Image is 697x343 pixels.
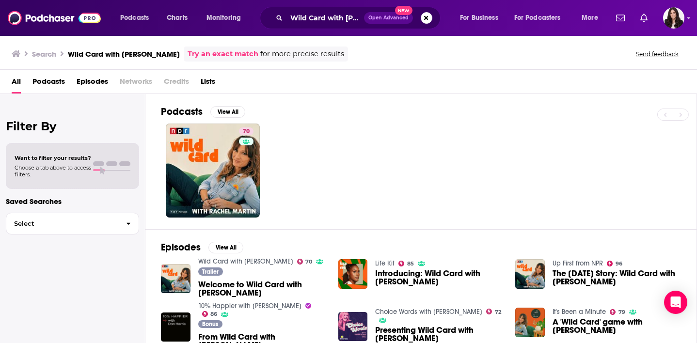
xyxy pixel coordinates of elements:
[663,7,684,29] button: Show profile menu
[210,106,245,118] button: View All
[12,74,21,94] a: All
[161,241,201,253] h2: Episodes
[618,310,625,314] span: 79
[338,312,368,342] img: Presenting Wild Card with Rachel Martin
[633,50,681,58] button: Send feedback
[6,197,139,206] p: Saved Searches
[553,259,603,267] a: Up First from NPR
[297,259,313,265] a: 70
[375,326,504,343] a: Presenting Wild Card with Rachel Martin
[514,11,561,25] span: For Podcasters
[206,11,241,25] span: Monitoring
[636,10,651,26] a: Show notifications dropdown
[243,127,250,137] span: 70
[663,7,684,29] img: User Profile
[198,302,301,310] a: 10% Happier with Dan Harris
[460,11,498,25] span: For Business
[202,321,218,327] span: Bonus
[486,309,501,314] a: 72
[407,262,414,266] span: 85
[338,259,368,289] img: Introducing: Wild Card with Rachel Martin
[164,74,189,94] span: Credits
[395,6,412,15] span: New
[113,10,161,26] button: open menu
[6,119,139,133] h2: Filter By
[582,11,598,25] span: More
[616,262,622,266] span: 96
[198,257,293,265] a: Wild Card with Rachel Martin
[201,74,215,94] a: Lists
[610,309,625,315] a: 79
[32,74,65,94] a: Podcasts
[515,259,545,289] img: The Sunday Story: Wild Card with Rachel Martin
[161,106,203,118] h2: Podcasts
[188,48,258,60] a: Try an exact match
[200,10,253,26] button: open menu
[120,74,152,94] span: Networks
[198,281,327,297] span: Welcome to Wild Card with [PERSON_NAME]
[260,48,344,60] span: for more precise results
[398,261,414,266] a: 85
[68,49,180,59] h3: Wild Card with [PERSON_NAME]
[612,10,629,26] a: Show notifications dropdown
[575,10,610,26] button: open menu
[32,49,56,59] h3: Search
[161,312,190,342] img: From Wild Card with Rachel Martin: Taylor Tomlinson
[508,10,575,26] button: open menu
[553,269,681,286] span: The [DATE] Story: Wild Card with [PERSON_NAME]
[453,10,510,26] button: open menu
[375,308,482,316] a: Choice Words with Samantha Bee
[286,10,364,26] input: Search podcasts, credits, & more...
[167,11,188,25] span: Charts
[239,127,253,135] a: 70
[166,124,260,218] a: 70
[663,7,684,29] span: Logged in as RebeccaShapiro
[15,155,91,161] span: Want to filter your results?
[202,311,218,317] a: 86
[375,269,504,286] span: Introducing: Wild Card with [PERSON_NAME]
[208,242,243,253] button: View All
[607,261,622,266] a: 96
[515,308,545,337] img: A 'Wild Card' game with Rachel Martin
[305,260,312,264] span: 70
[120,11,149,25] span: Podcasts
[664,291,687,314] div: Open Intercom Messenger
[161,241,243,253] a: EpisodesView All
[198,281,327,297] a: Welcome to Wild Card with Rachel Martin
[210,312,217,316] span: 86
[6,220,118,227] span: Select
[375,259,395,267] a: Life Kit
[553,318,681,334] a: A 'Wild Card' game with Rachel Martin
[160,10,193,26] a: Charts
[553,308,606,316] a: It's Been a Minute
[375,269,504,286] a: Introducing: Wild Card with Rachel Martin
[553,318,681,334] span: A 'Wild Card' game with [PERSON_NAME]
[269,7,450,29] div: Search podcasts, credits, & more...
[553,269,681,286] a: The Sunday Story: Wild Card with Rachel Martin
[6,213,139,234] button: Select
[202,269,219,275] span: Trailer
[8,9,101,27] img: Podchaser - Follow, Share and Rate Podcasts
[15,164,91,178] span: Choose a tab above to access filters.
[77,74,108,94] a: Episodes
[495,310,501,314] span: 72
[364,12,413,24] button: Open AdvancedNew
[161,106,245,118] a: PodcastsView All
[375,326,504,343] span: Presenting Wild Card with [PERSON_NAME]
[161,264,190,294] img: Welcome to Wild Card with Rachel Martin
[368,16,409,20] span: Open Advanced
